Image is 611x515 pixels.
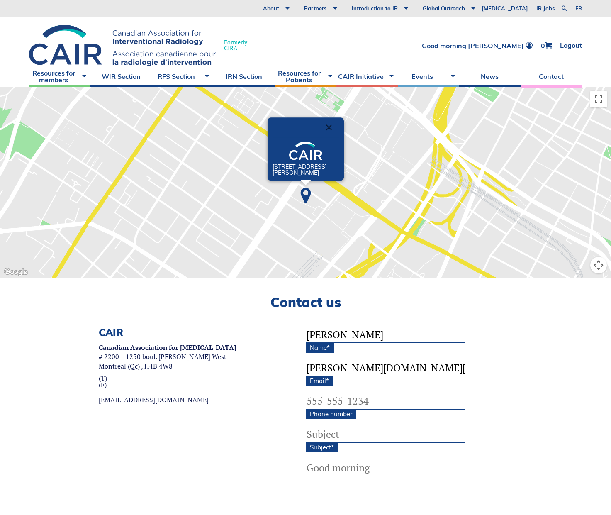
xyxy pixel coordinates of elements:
label: Subject [306,442,338,452]
h2: Contact us [29,294,582,310]
img: CIRA [29,25,216,66]
img: Google [2,267,29,278]
button: Toggle fullscreen view [590,91,607,107]
a: IRN Section [213,66,275,87]
a: Logout [560,42,582,49]
a: FormerlyCIRA [29,25,256,66]
a: Events [398,66,459,87]
a: Open this area in Google Maps (opens a new window) [2,267,29,278]
a: Resources for Patients [275,66,336,87]
a: RFS Section [152,66,213,87]
input: 555-555-1234 [306,393,465,410]
a: CAIR Initiative [336,66,398,87]
a: Contact [521,66,582,87]
input: Name [306,327,465,343]
a: Good morning [PERSON_NAME] [422,42,533,49]
label: Email [306,376,333,386]
a: News [459,66,521,87]
a: 0 [541,42,552,49]
img: Logo_CAIR_footer.svg [289,142,322,160]
a: Resources for members [29,66,90,87]
h3: CAIR [99,327,236,339]
label: Name [306,342,334,353]
input: Subject [306,426,465,443]
p: [STREET_ADDRESS][PERSON_NAME] [273,164,339,176]
p: # 2200 – 1250 boul. [PERSON_NAME] West Montréal (Qc) , H4B 4W8 [99,343,236,371]
a: fr [575,6,582,11]
button: Map camera controls [590,257,607,273]
label: Phone number [306,409,356,419]
span: Formerly CIRA [224,39,247,51]
a: (T) [99,375,236,381]
a: [EMAIL_ADDRESS][DOMAIN_NAME] [99,396,236,403]
strong: Canadian Association for [MEDICAL_DATA] [99,343,236,352]
button: Close [319,117,339,137]
input: Email [306,360,465,376]
a: (F) [99,381,236,388]
a: WIR Section [90,66,152,87]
